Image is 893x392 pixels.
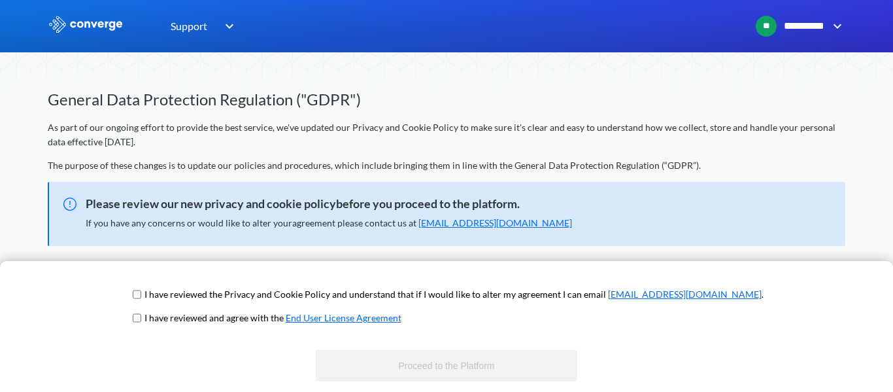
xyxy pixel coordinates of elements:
[824,18,845,34] img: downArrow.svg
[49,195,832,213] span: Please review our new privacy and cookie policybefore you proceed to the platform.
[48,120,845,149] p: As part of our ongoing effort to provide the best service, we've updated our Privacy and Cookie P...
[171,18,207,34] span: Support
[144,287,764,302] p: I have reviewed the Privacy and Cookie Policy and understand that if I would like to alter my agr...
[144,311,401,325] p: I have reviewed and agree with the
[316,350,577,382] button: Proceed to the Platform
[286,312,401,323] a: End User License Agreement
[48,158,845,173] p: The purpose of these changes is to update our policies and procedures, which include bringing the...
[216,18,237,34] img: downArrow.svg
[48,16,124,33] img: logo_ewhite.svg
[418,217,572,228] a: [EMAIL_ADDRESS][DOMAIN_NAME]
[608,289,762,300] a: [EMAIL_ADDRESS][DOMAIN_NAME]
[86,217,572,228] span: If you have any concerns or would like to alter your agreement please contact us at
